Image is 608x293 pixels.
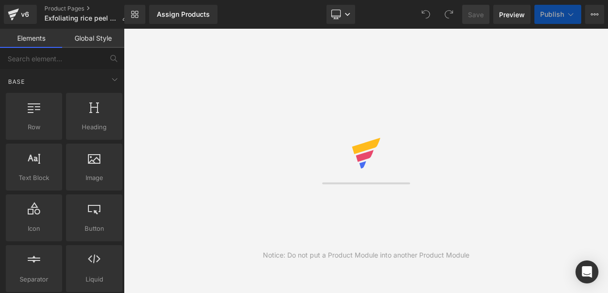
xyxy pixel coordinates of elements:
[69,274,119,284] span: Liquid
[69,224,119,234] span: Button
[9,122,59,132] span: Row
[416,5,435,24] button: Undo
[540,11,564,18] span: Publish
[9,274,59,284] span: Separator
[19,8,31,21] div: v6
[439,5,458,24] button: Redo
[468,10,484,20] span: Save
[4,5,37,24] a: v6
[499,10,525,20] span: Preview
[575,260,598,283] div: Open Intercom Messenger
[7,77,26,86] span: Base
[9,224,59,234] span: Icon
[69,122,119,132] span: Heading
[44,5,136,12] a: Product Pages
[62,29,124,48] a: Global Style
[263,250,469,260] div: Notice: Do not put a Product Module into another Product Module
[157,11,210,18] div: Assign Products
[124,5,145,24] a: New Library
[69,173,119,183] span: Image
[493,5,531,24] a: Preview
[9,173,59,183] span: Text Block
[585,5,604,24] button: More
[44,14,118,22] span: Exfoliating rice peel duo
[534,5,581,24] button: Publish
